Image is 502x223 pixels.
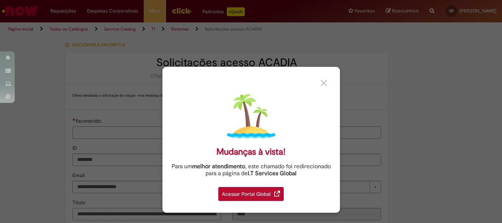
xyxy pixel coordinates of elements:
[192,163,245,170] strong: melhor atendimento
[248,166,297,177] a: I.T Services Global
[227,92,275,140] img: island.png
[216,147,286,157] div: Mudanças à vista!
[218,187,284,201] div: Acessar Portal Global
[218,183,284,201] a: Acessar Portal Global
[320,80,327,86] img: close_button_grey.png
[168,163,334,177] div: Para um , este chamado foi redirecionado para a página de
[274,191,280,197] img: redirect_link.png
